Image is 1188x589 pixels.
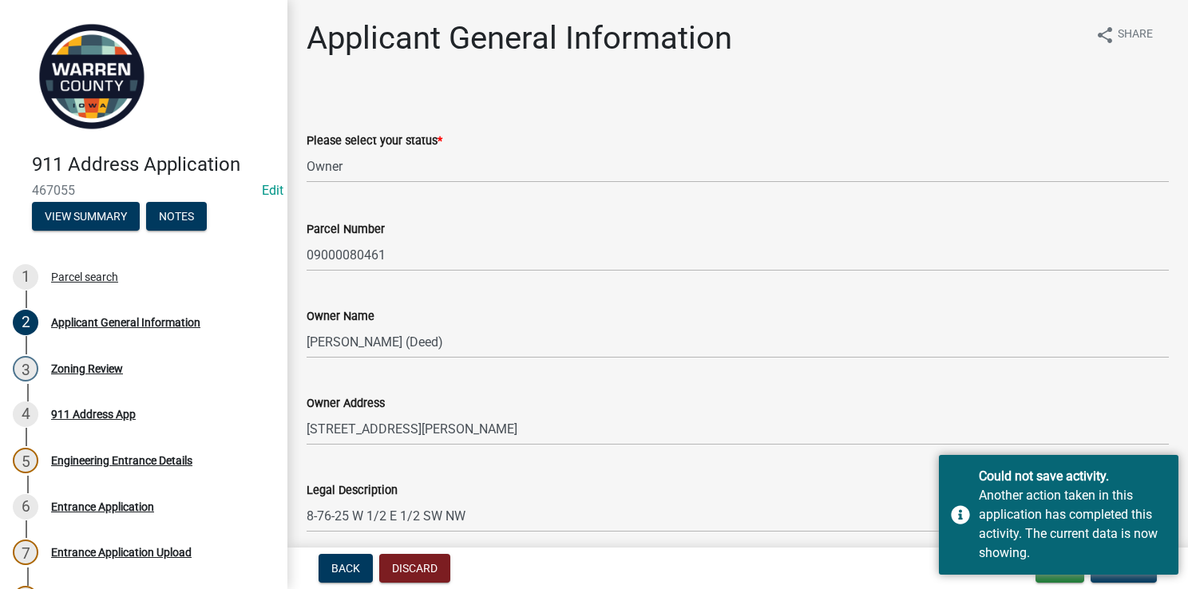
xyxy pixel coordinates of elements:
div: Zoning Review [51,363,123,374]
label: Owner Name [307,311,374,322]
label: Owner Address [307,398,385,409]
wm-modal-confirm: Edit Application Number [262,183,283,198]
wm-modal-confirm: Summary [32,211,140,223]
label: Parcel Number [307,224,385,235]
i: share [1095,26,1115,45]
span: 467055 [32,183,255,198]
div: 4 [13,401,38,427]
button: shareShare [1083,19,1166,50]
div: 6 [13,494,38,520]
button: Notes [146,202,207,231]
div: 5 [13,448,38,473]
div: Could not save activity. [979,467,1166,486]
a: Edit [262,183,283,198]
div: Applicant General Information [51,317,200,328]
div: 2 [13,310,38,335]
div: Engineering Entrance Details [51,455,192,466]
div: 1 [13,264,38,290]
div: 911 Address App [51,409,136,420]
div: 3 [13,356,38,381]
h1: Applicant General Information [307,19,732,57]
img: Warren County, Iowa [32,17,152,136]
span: Back [331,562,360,575]
button: Discard [379,554,450,583]
div: Parcel search [51,271,118,283]
button: Back [319,554,373,583]
label: Please select your status [307,136,442,147]
button: View Summary [32,202,140,231]
div: Entrance Application [51,501,154,512]
div: Another action taken in this application has completed this activity. The current data is now sho... [979,486,1166,563]
wm-modal-confirm: Notes [146,211,207,223]
div: 7 [13,540,38,565]
h4: 911 Address Application [32,153,275,176]
span: Share [1118,26,1153,45]
label: Legal Description [307,485,398,496]
div: Entrance Application Upload [51,547,192,558]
